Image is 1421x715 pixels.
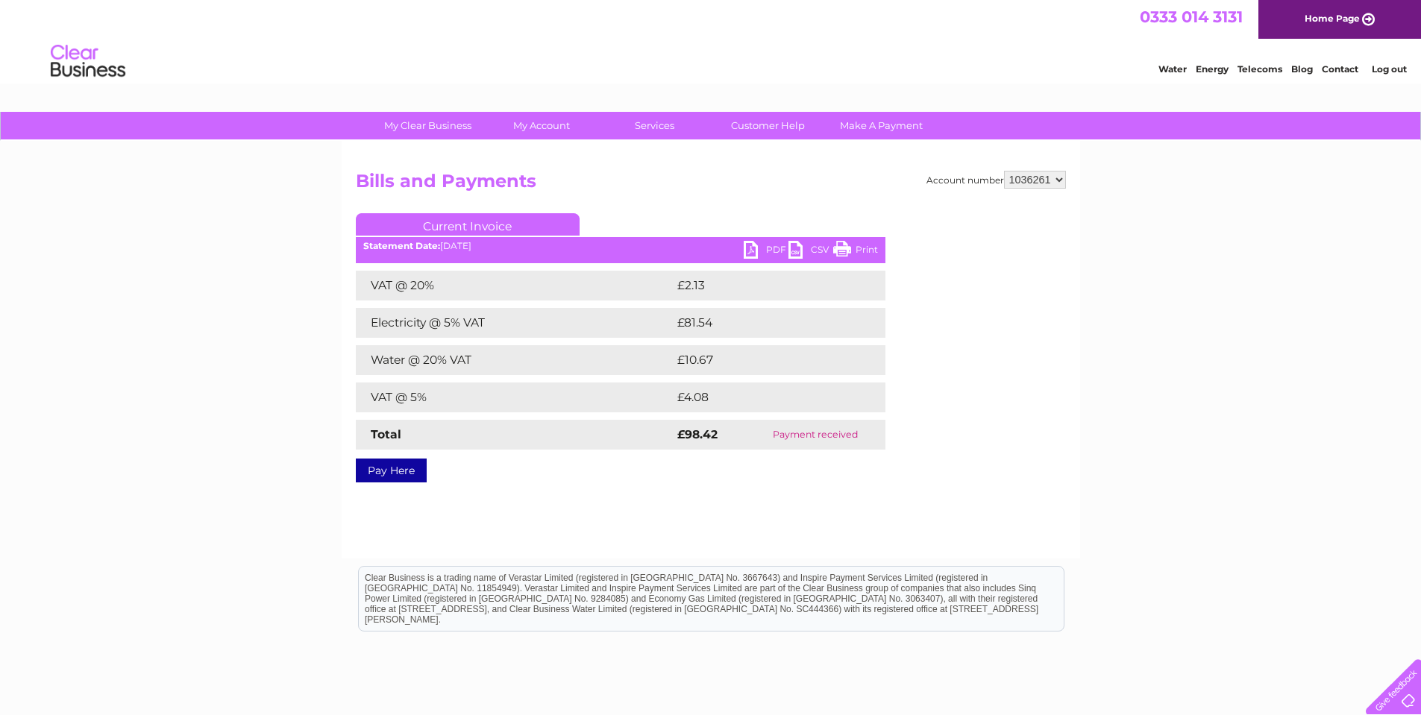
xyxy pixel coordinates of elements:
a: My Account [480,112,603,139]
a: PDF [744,241,788,262]
a: Energy [1196,63,1229,75]
a: Water [1158,63,1187,75]
img: logo.png [50,39,126,84]
td: £81.54 [674,308,854,338]
a: CSV [788,241,833,262]
td: VAT @ 20% [356,271,674,300]
a: 0333 014 3131 [1140,7,1243,26]
a: My Clear Business [366,112,489,139]
a: Blog [1291,63,1313,75]
td: Payment received [745,420,885,450]
td: £10.67 [674,345,854,375]
td: VAT @ 5% [356,382,674,412]
a: Contact [1322,63,1358,75]
a: Log out [1372,63,1407,75]
td: £4.08 [674,382,851,412]
a: Print [833,241,878,262]
a: Make A Payment [820,112,943,139]
strong: £98.42 [677,427,718,441]
a: Customer Help [706,112,829,139]
div: Account number [926,171,1066,189]
strong: Total [371,427,401,441]
td: £2.13 [674,271,848,300]
div: Clear Business is a trading name of Verastar Limited (registered in [GEOGRAPHIC_DATA] No. 3667643... [359,8,1064,72]
a: Telecoms [1238,63,1282,75]
a: Current Invoice [356,213,580,236]
td: Electricity @ 5% VAT [356,308,674,338]
td: Water @ 20% VAT [356,345,674,375]
div: [DATE] [356,241,885,251]
a: Pay Here [356,459,427,482]
a: Services [593,112,716,139]
h2: Bills and Payments [356,171,1066,199]
b: Statement Date: [363,240,440,251]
